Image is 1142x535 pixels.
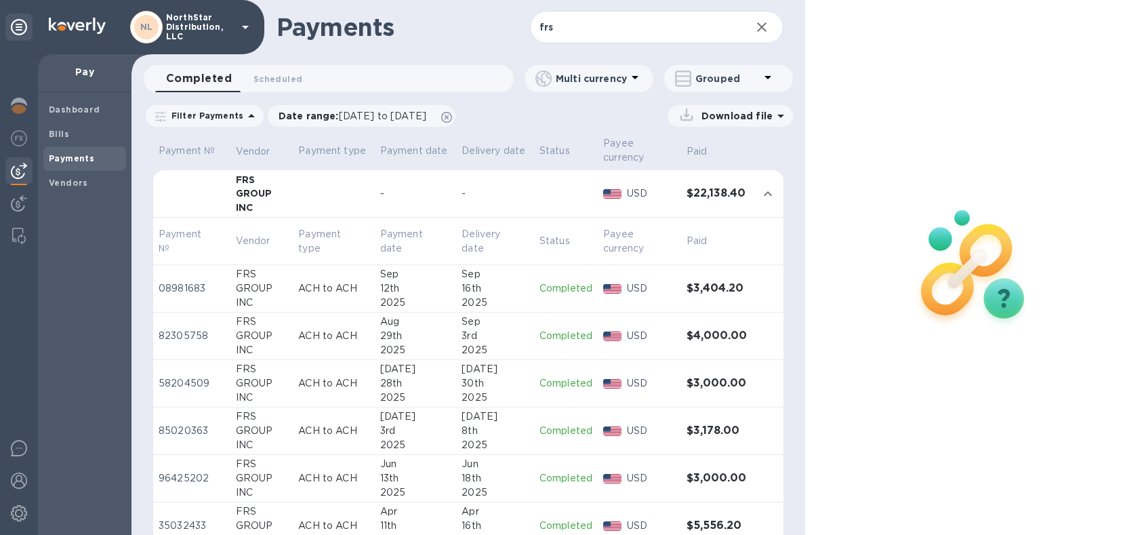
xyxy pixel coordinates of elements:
[462,296,529,310] div: 2025
[298,227,352,256] p: Payment type
[539,281,592,296] p: Completed
[687,234,725,248] span: Paid
[380,186,451,201] div: -
[236,457,288,471] div: FRS
[159,424,225,438] p: 85020363
[49,65,121,79] p: Pay
[166,69,232,88] span: Completed
[380,315,451,329] div: Aug
[380,267,451,281] div: Sep
[462,410,529,424] div: [DATE]
[236,471,288,486] div: GROUP
[627,281,676,296] p: USD
[380,227,451,256] span: Payment date
[462,424,529,438] div: 8th
[380,504,451,519] div: Apr
[539,471,592,486] p: Completed
[462,281,529,296] div: 16th
[462,376,529,391] div: 30th
[539,329,592,343] p: Completed
[539,234,588,248] span: Status
[339,111,426,121] span: [DATE] to [DATE]
[380,343,451,357] div: 2025
[627,519,676,533] p: USD
[462,343,529,357] div: 2025
[603,136,676,165] span: Payee currency
[462,486,529,500] div: 2025
[687,519,747,532] h3: $5,556.20
[539,424,592,438] p: Completed
[462,227,529,256] span: Delivery date
[159,227,225,256] span: Payment №
[462,391,529,405] div: 2025
[298,329,369,343] p: ACH to ACH
[687,377,747,390] h3: $3,000.00
[462,329,529,343] div: 3rd
[236,519,288,533] div: GROUP
[462,227,511,256] p: Delivery date
[380,296,451,310] div: 2025
[380,391,451,405] div: 2025
[298,376,369,391] p: ACH to ACH
[298,519,369,533] p: ACH to ACH
[603,227,676,256] span: Payee currency
[380,227,434,256] p: Payment date
[5,14,33,41] div: Unpin categories
[696,109,773,123] p: Download file
[380,376,451,391] div: 28th
[695,72,760,85] p: Grouped
[380,457,451,471] div: Jun
[236,438,288,452] div: INC
[539,234,570,248] p: Status
[462,267,529,281] div: Sep
[539,144,592,158] p: Status
[236,201,288,214] div: INC
[687,234,708,248] p: Paid
[236,362,288,376] div: FRS
[298,227,369,256] span: Payment type
[236,486,288,500] div: INC
[253,72,302,86] span: Scheduled
[236,281,288,296] div: GROUP
[462,457,529,471] div: Jun
[380,486,451,500] div: 2025
[462,504,529,519] div: Apr
[49,178,88,188] b: Vendors
[758,184,778,204] button: expand row
[603,136,658,165] p: Payee currency
[236,234,288,248] span: Vendor
[556,72,627,85] p: Multi currency
[159,376,225,391] p: 58204509
[380,438,451,452] div: 2025
[49,129,69,139] b: Bills
[627,376,676,391] p: USD
[298,471,369,486] p: ACH to ACH
[236,144,288,159] span: Vendor
[380,329,451,343] div: 29th
[462,144,529,158] p: Delivery date
[627,329,676,343] p: USD
[277,13,530,41] h1: Payments
[687,282,747,295] h3: $3,404.20
[159,519,225,533] p: 35032433
[539,376,592,391] p: Completed
[603,332,621,341] img: USD
[49,153,94,163] b: Payments
[380,281,451,296] div: 12th
[236,267,288,281] div: FRS
[687,330,747,342] h3: $4,000.00
[236,424,288,438] div: GROUP
[539,519,592,533] p: Completed
[236,315,288,329] div: FRS
[236,144,270,159] p: Vendor
[687,144,725,159] span: Paid
[236,376,288,391] div: GROUP
[603,474,621,483] img: USD
[380,519,451,533] div: 11th
[236,186,288,200] div: GROUP
[627,186,676,201] p: USD
[159,227,207,256] p: Payment №
[380,144,451,158] p: Payment date
[236,504,288,519] div: FRS
[380,424,451,438] div: 3rd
